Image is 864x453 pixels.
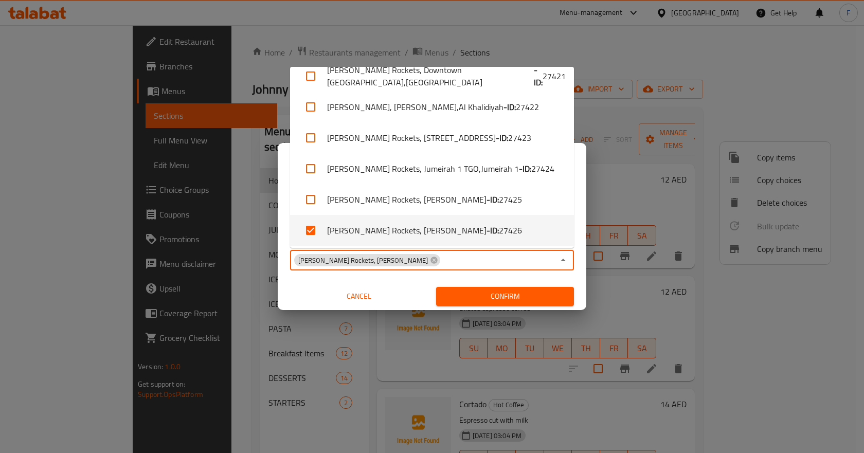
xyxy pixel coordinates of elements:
b: - ID: [487,224,499,237]
span: 27424 [531,162,554,175]
span: 27423 [508,132,531,144]
b: - ID: [496,132,508,144]
li: [PERSON_NAME] Rockets, [PERSON_NAME] [290,184,574,215]
span: Cancel [294,290,424,303]
span: Confirm [444,290,566,303]
span: 27421 [543,70,566,82]
span: 27425 [499,193,522,206]
b: - ID: [487,193,499,206]
button: Cancel [290,287,428,306]
li: [PERSON_NAME] Rockets, [STREET_ADDRESS] [290,122,574,153]
button: Confirm [436,287,574,306]
li: [PERSON_NAME] Rockets, Jumeirah 1 TGO,Jumeirah 1 [290,153,574,184]
span: 27426 [499,224,522,237]
b: - ID: [519,162,531,175]
b: - ID: [503,101,516,113]
b: - ID: [534,64,543,88]
span: [PERSON_NAME] Rockets, [PERSON_NAME] [294,256,432,265]
span: 27422 [516,101,539,113]
li: [PERSON_NAME] Rockets, [PERSON_NAME] [290,215,574,246]
li: [PERSON_NAME], [PERSON_NAME],Al Khalidiyah [290,92,574,122]
li: [PERSON_NAME], Mirdif TGO [290,246,574,277]
li: [PERSON_NAME] Rockets, Downtown [GEOGRAPHIC_DATA],[GEOGRAPHIC_DATA] [290,61,574,92]
div: [PERSON_NAME] Rockets, [PERSON_NAME] [294,254,440,266]
button: Close [556,253,570,267]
